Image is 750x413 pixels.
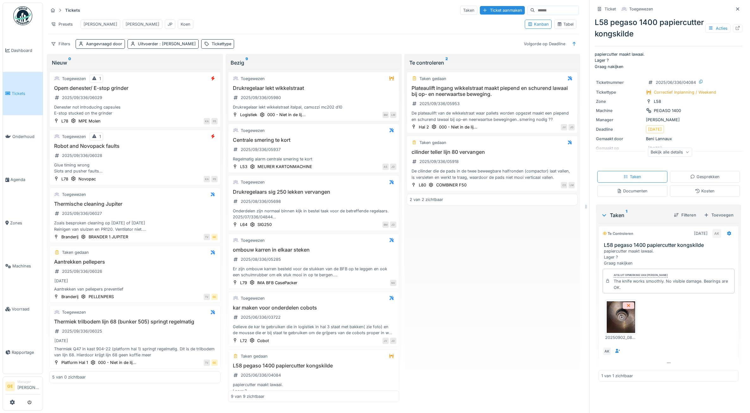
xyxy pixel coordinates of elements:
div: 1 [99,134,101,140]
h3: Centrale smering te kort [231,137,396,143]
div: Gelieve de kar te gebruiken die in logistiek in hal 3 staat met bakken( zie foto) en de mousse di... [231,324,396,336]
div: [DATE] [54,278,68,284]
img: Badge_color-CXgf-gQk.svg [13,6,32,25]
div: Taken [623,174,641,180]
div: Toegewezen [62,191,86,197]
div: 000 - Niet in de lij... [98,360,136,366]
div: Cobot [257,338,269,344]
a: Agenda [3,158,43,201]
div: Ticket [604,6,616,12]
div: Bezig [231,59,397,66]
div: JD [390,338,396,344]
span: Voorraad [12,306,40,312]
div: NV [390,280,396,286]
a: GE Manager[PERSON_NAME] [5,379,40,395]
div: PELLENPERS [89,294,114,300]
p: papiercutter maakt lawaai. Lager ? Graag nakijken [595,51,742,70]
div: Toegewezen [62,76,86,82]
div: Te controleren [409,59,575,66]
div: Toegewezen [62,309,86,315]
div: 20250902_085948.jpg [605,335,637,341]
a: Tickets [3,72,43,115]
div: Nieuw [52,59,218,66]
div: Ticketnummer [596,79,643,85]
li: [PERSON_NAME] [17,379,40,393]
div: Filters [48,39,73,48]
div: Kosten [695,188,715,194]
div: KA [204,118,210,124]
div: Toevoegen [701,211,736,219]
div: 1 [99,76,101,82]
h3: Plateaulift ingang wikkelstraat maakt piepend en schurend lawaai bij op- en neerwaartse beweging. [410,85,575,97]
div: Taken [460,6,477,15]
div: [PERSON_NAME] [596,117,741,123]
div: Platform Hal 1 [61,360,88,366]
div: Toegewezen [241,295,265,301]
div: Deadline [596,126,643,132]
div: Aantrekken van pellepers preventief [52,286,218,292]
h3: L58 pegaso 1400 papiercutter kongskilde [604,242,736,248]
div: PS [211,176,218,182]
div: Branderij [61,234,78,240]
div: BM [382,222,389,228]
div: JD [390,222,396,228]
div: papiercutter maakt lawaai. Lager ? Graag nakijken [231,382,396,394]
div: Toegewezen [241,179,265,185]
div: JV [382,338,389,344]
h3: ombouw karren in elkaar steken [231,247,396,253]
div: TV [204,294,210,300]
div: Zoals besproken cleaning op [DATE] of [DATE] Reinigen van sluizen en PR120. Ventilator niet. Nog ... [52,220,218,232]
div: Manager [596,117,643,123]
div: L64 [240,222,247,228]
a: Rapportage [3,331,43,374]
div: Toegewezen [629,6,653,12]
div: Tickettype [212,41,231,47]
div: Gemaakt door [596,136,643,142]
h3: Aantrekken pellepers [52,259,218,265]
a: Onderhoud [3,115,43,158]
div: JD [568,124,575,130]
div: [DATE] [54,338,68,344]
div: [DATE] [648,126,662,132]
div: 5 van 0 zichtbaar [52,374,86,380]
div: MPE Molen [78,118,101,124]
div: Filteren [671,211,699,219]
div: Taken gedaan [419,76,446,82]
div: TV [204,360,210,366]
div: Correctief Inplanning / Weekend [654,89,716,95]
div: Documenten [617,188,648,194]
div: Thermiek Q47 in kast 904-22 (platform hal 1) springt regelmatig. Dit is de trilbodem van lijn 68.... [52,346,218,358]
div: JV [561,124,567,130]
div: BRANDER 1 JUPITER [89,234,128,240]
h3: cilinder teller lijn 80 vervangen [410,149,575,155]
div: 2025/09/336/05937 [241,147,281,153]
div: De plateaulift van de wikkelstraat waar pallets worden opgezet maakt een piepend en schurend lawa... [410,110,575,122]
div: L78 [61,118,68,124]
h3: L58 pegaso 1400 papiercutter kongskilde [231,363,396,369]
strong: Tickets [63,7,83,13]
div: Toegewezen [241,237,265,243]
div: L53 [240,164,247,170]
span: Agenda [10,177,40,183]
div: 2025/09/336/05918 [419,159,459,165]
div: [DATE] [694,230,708,236]
div: GE [211,294,218,300]
div: Uitvoerder [138,41,196,47]
div: KA [204,176,210,182]
div: Afsluit opmerking van [PERSON_NAME] [614,273,668,278]
div: Denester not introducing capsules E-stop stucked on the grinder [52,104,218,116]
div: Gesprekken [690,174,720,180]
div: Logistiek [240,112,257,118]
div: Drukregelaar lekt wikkelstraat italpal, camozzi mc202 d10 [231,104,396,110]
div: TV [204,234,210,240]
h3: Robot and Novopack faults [52,143,218,149]
div: Hal 2 [419,124,429,130]
div: papiercutter maakt lawaai. Lager ? Graag nakijken [604,248,736,266]
span: Dashboard [11,47,40,53]
div: 2025/08/336/05698 [241,198,281,204]
div: L78 [61,176,68,182]
h3: Thermische cleaning Jupiter [52,201,218,207]
sup: 9 [245,59,248,66]
div: Machine [596,108,643,114]
div: Te controleren [603,231,633,236]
